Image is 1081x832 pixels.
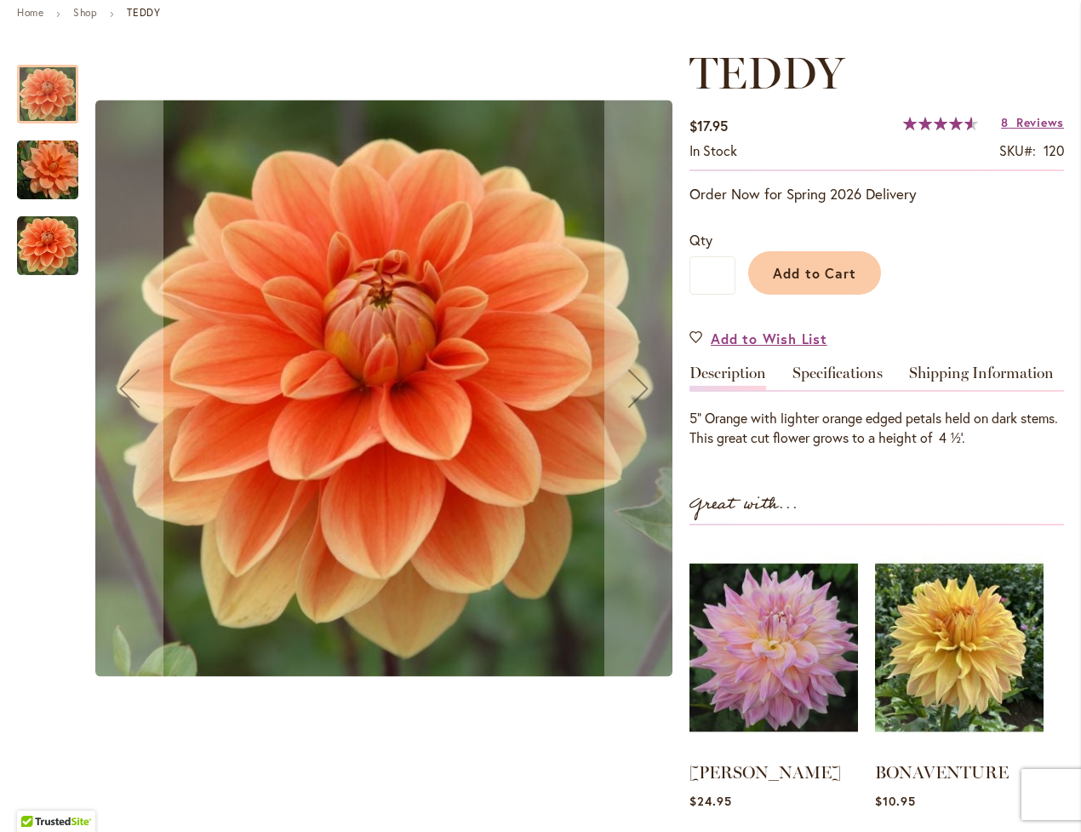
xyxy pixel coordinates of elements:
[1016,114,1064,130] span: Reviews
[689,491,798,519] strong: Great with...
[689,793,732,809] span: $24.95
[1001,114,1009,130] span: 8
[875,762,1009,783] a: BONAVENTURE
[875,542,1044,754] img: BONAVENTURE
[95,48,163,730] button: Previous
[604,48,672,730] button: Next
[689,46,844,100] span: TEDDY
[689,762,841,783] a: [PERSON_NAME]
[13,772,60,819] iframe: Launch Accessibility Center
[909,365,1054,390] a: Shipping Information
[689,365,766,390] a: Description
[17,6,43,19] a: Home
[875,793,916,809] span: $10.95
[689,409,1064,448] div: 5” Orange with lighter orange edged petals held on dark stems. This great cut flower grows to a h...
[17,123,95,199] div: Teddy
[689,231,712,249] span: Qty
[17,199,78,275] div: Teddy
[711,329,827,348] span: Add to Wish List
[689,184,1064,204] p: Order Now for Spring 2026 Delivery
[95,48,672,730] div: Teddy
[17,215,78,277] img: Teddy
[127,6,160,19] strong: TEDDY
[73,6,97,19] a: Shop
[1044,141,1064,161] div: 120
[689,542,858,754] img: MINGUS PHILIP SR
[792,365,883,390] a: Specifications
[689,117,728,135] span: $17.95
[95,48,672,730] div: TeddyTeddyTeddy
[17,48,95,123] div: Teddy
[999,141,1036,159] strong: SKU
[95,48,751,730] div: Product Images
[773,264,857,282] span: Add to Cart
[1001,114,1064,130] a: 8 Reviews
[748,251,881,295] button: Add to Cart
[689,141,737,161] div: Availability
[903,117,978,130] div: 92%
[689,329,827,348] a: Add to Wish List
[95,100,672,677] img: Teddy
[689,141,737,159] span: In stock
[689,365,1064,448] div: Detailed Product Info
